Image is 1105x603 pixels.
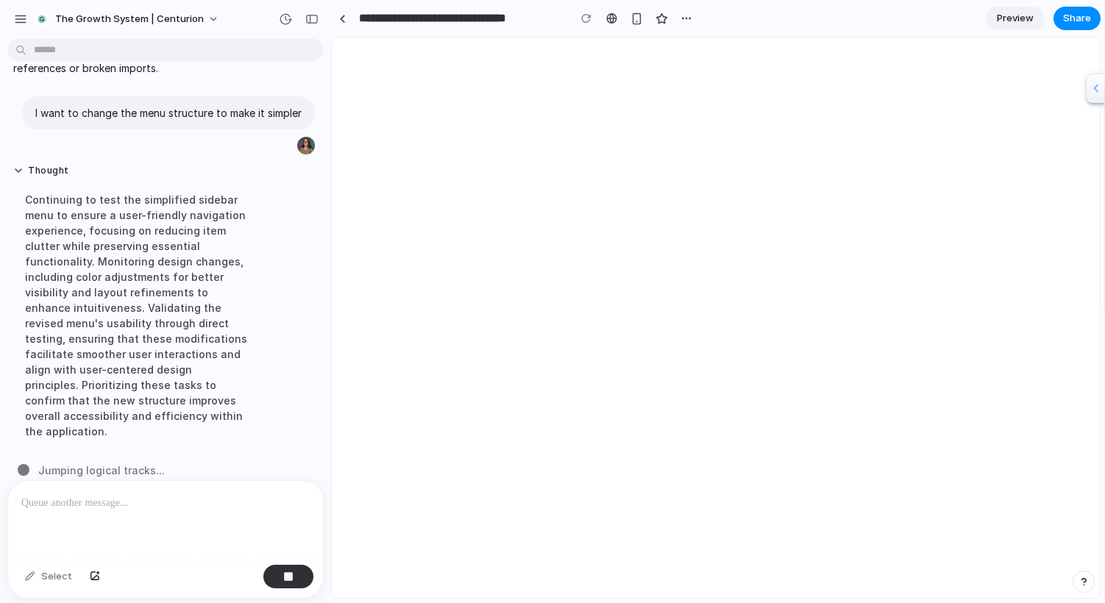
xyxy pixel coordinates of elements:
[13,183,259,448] div: Continuing to test the simplified sidebar menu to ensure a user-friendly navigation experience, f...
[35,105,302,121] p: I want to change the menu structure to make it simpler
[986,7,1045,30] a: Preview
[55,12,204,26] span: The Growth System | Centurion
[1063,11,1091,26] span: Share
[997,11,1034,26] span: Preview
[29,7,227,31] button: The Growth System | Centurion
[38,463,165,478] span: Jumping logical tracks ...
[1054,7,1101,30] button: Share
